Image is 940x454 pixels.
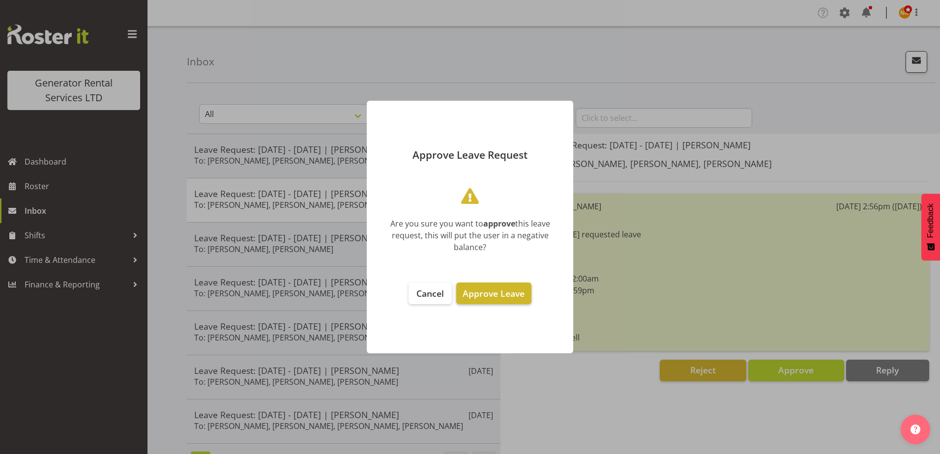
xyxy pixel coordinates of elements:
[483,218,515,229] b: approve
[409,283,452,304] button: Cancel
[377,150,563,160] p: Approve Leave Request
[926,203,935,238] span: Feedback
[382,218,558,253] div: Are you sure you want to this leave request, this will put the user in a negative balance?
[921,194,940,260] button: Feedback - Show survey
[456,283,531,304] button: Approve Leave
[416,287,444,299] span: Cancel
[463,287,525,299] span: Approve Leave
[911,425,920,434] img: help-xxl-2.png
